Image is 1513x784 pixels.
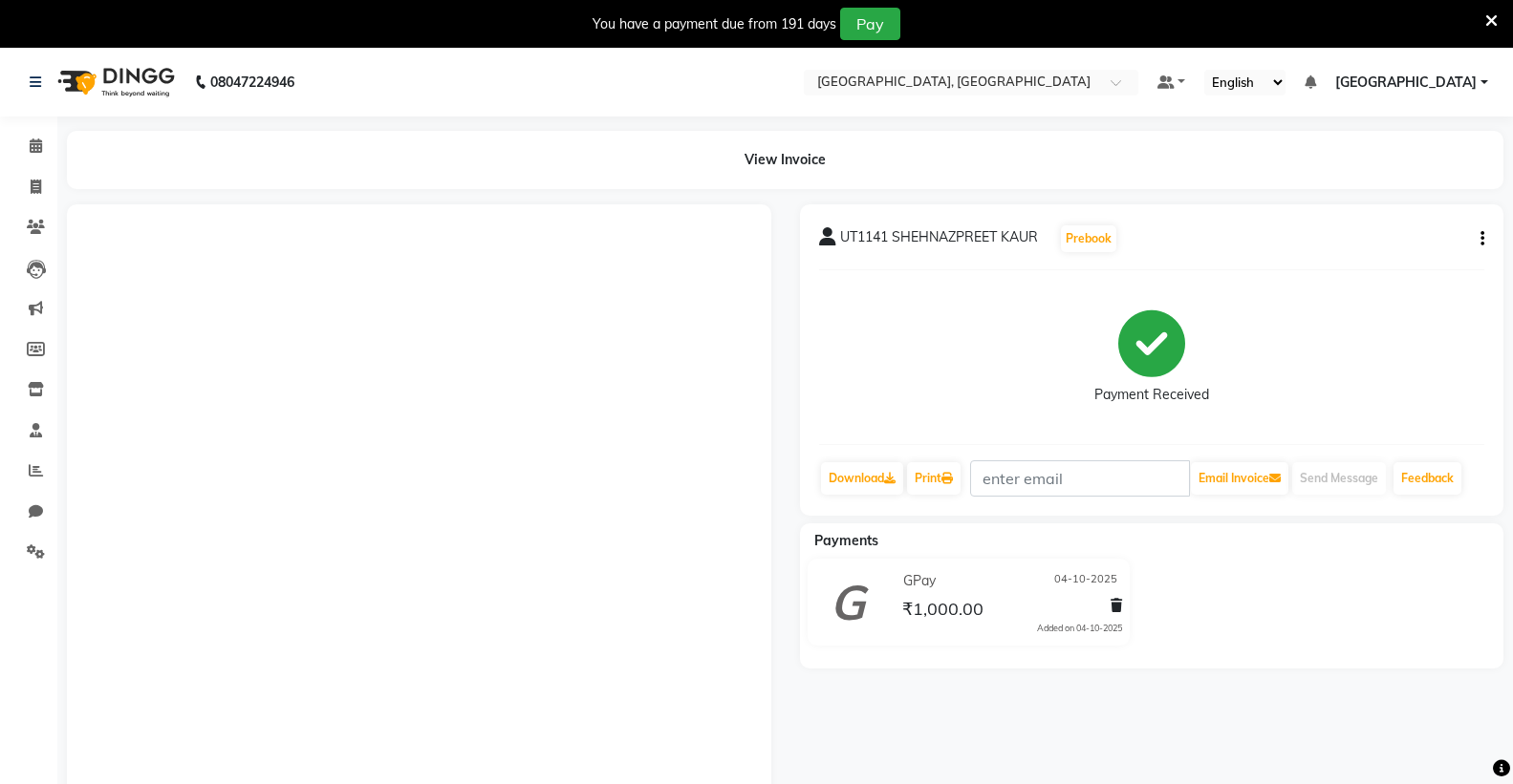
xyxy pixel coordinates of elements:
a: Print [907,462,961,495]
a: Download [821,462,903,495]
img: logo [49,55,180,109]
a: Feedback [1394,462,1461,495]
span: GPay [903,571,936,591]
span: [GEOGRAPHIC_DATA] [1335,73,1477,93]
div: You have a payment due from 191 days [593,14,836,34]
button: Send Message [1292,462,1386,495]
div: View Invoice [67,131,1503,189]
span: 04-10-2025 [1054,571,1117,591]
b: 08047224946 [210,55,294,109]
button: Email Invoice [1191,462,1288,495]
div: Payment Received [1094,385,1209,405]
span: Payments [814,532,878,549]
button: Pay [840,8,900,40]
span: UT1141 SHEHNAZPREET KAUR [840,227,1038,254]
button: Prebook [1061,225,1116,252]
span: ₹1,000.00 [902,598,983,625]
div: Added on 04-10-2025 [1037,622,1122,635]
input: enter email [970,460,1190,497]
